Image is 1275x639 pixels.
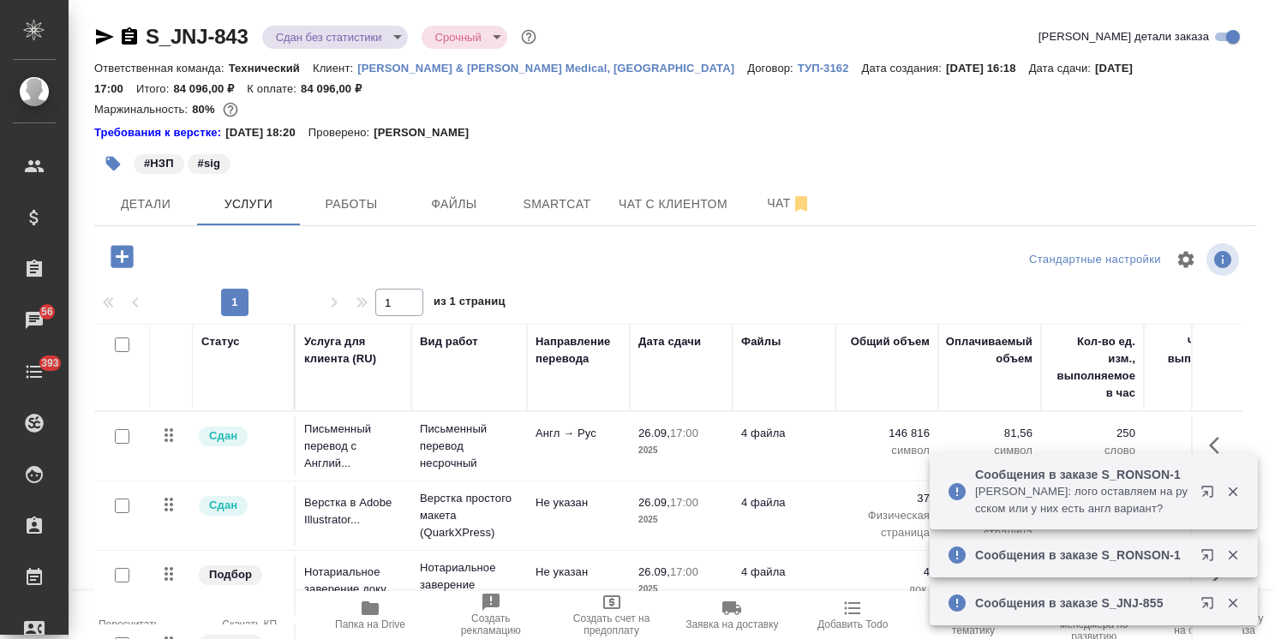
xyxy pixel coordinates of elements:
span: Smartcat [516,194,598,215]
p: #sig [198,155,221,172]
p: 4 файла [741,494,827,511]
span: Чат [748,193,830,214]
span: Настроить таблицу [1165,239,1206,280]
button: Открыть в новой вкладке [1190,538,1231,579]
p: [PERSON_NAME] & [PERSON_NAME] Medical, [GEOGRAPHIC_DATA] [357,62,747,75]
span: Добавить Todo [817,618,888,630]
p: Письменный перевод несрочный [420,421,518,472]
p: Проверено: [308,124,374,141]
span: Чат с клиентом [619,194,727,215]
p: Сообщения в заказе S_RONSON-1 [975,546,1189,564]
button: Открыть в новой вкладке [1190,475,1231,516]
p: К оплате: [247,82,301,95]
p: Англ → Рус [536,425,621,442]
span: [PERSON_NAME] детали заказа [1039,28,1209,45]
p: Маржинальность: [94,103,192,116]
button: Закрыть [1215,484,1250,499]
p: ТУП-3162 [798,62,862,75]
p: 2025 [638,442,724,459]
span: Создать счет на предоплату [561,612,661,636]
p: 2025 [638,511,724,529]
button: Открыть в новой вкладке [1190,586,1231,627]
p: Клиент: [313,62,357,75]
span: из 1 страниц [434,291,506,316]
button: Закрыть [1215,595,1250,611]
p: Итого: [136,82,173,95]
div: Кол-во ед. изм., выполняемое в час [1050,333,1135,402]
span: Определить тематику [924,612,1024,636]
p: 4 файла [741,564,827,581]
p: Договор: [747,62,798,75]
p: 37 [844,490,930,507]
p: 84 096,00 ₽ [301,82,374,95]
div: Статус [201,333,240,350]
p: Дата создания: [862,62,946,75]
div: Общий объем [851,333,930,350]
p: 250 [1050,425,1135,442]
span: Детали [105,194,187,215]
span: Пересчитать [99,618,159,630]
span: Посмотреть информацию [1206,243,1242,276]
button: Скачать КП [189,591,310,639]
p: слово [1050,442,1135,459]
p: [PERSON_NAME]: лого оставляем на русском или у них есть англ вариант? [975,483,1189,517]
p: Верстка в Adobe Illustrator... [304,494,403,529]
p: Не указан [536,494,621,511]
p: символ [844,442,930,459]
p: Физическая страница [844,507,930,541]
button: Заявка на доставку [672,591,793,639]
div: Сдан без статистики [422,26,507,49]
button: Доп статусы указывают на важность/срочность заказа [518,26,540,48]
button: 13824.82 RUB; [219,99,242,121]
p: Сдан [209,497,237,514]
p: [DATE] 16:18 [946,62,1029,75]
button: Закрыть [1215,547,1250,563]
a: 393 [4,350,64,393]
div: Часов на выполнение [1152,333,1238,367]
p: Письменный перевод с Англий... [304,421,403,472]
p: 2025 [638,581,724,598]
p: Верстка простого макета (QuarkXPress) [420,490,518,541]
span: Скачать КП [222,618,277,630]
button: Сдан без статистики [271,30,387,45]
a: 56 [4,299,64,342]
p: 80% [192,103,218,116]
button: Определить тематику [913,591,1034,639]
span: Услуги [207,194,290,215]
div: Вид работ [420,333,478,350]
p: символ [947,442,1033,459]
a: S_JNJ-843 [146,25,248,48]
p: 4 файла [741,425,827,442]
p: Не указан [536,564,621,581]
div: Услуга для клиента (RU) [304,333,403,367]
p: 17:00 [670,565,698,578]
p: 4 [844,564,930,581]
span: 393 [31,355,69,372]
p: док. [844,581,930,598]
button: Пересчитать [69,591,189,639]
a: ТУП-3162 [798,60,862,75]
a: [PERSON_NAME] & [PERSON_NAME] Medical, [GEOGRAPHIC_DATA] [357,60,747,75]
button: Срочный [430,30,487,45]
button: Создать счет на предоплату [551,591,672,639]
span: 56 [31,303,63,320]
p: 84 096,00 ₽ [173,82,247,95]
button: Скопировать ссылку [119,27,140,47]
div: Направление перевода [536,333,621,367]
p: #НЗП [144,155,174,172]
p: Сообщения в заказе S_RONSON-1 [975,466,1189,483]
p: Технический [229,62,313,75]
button: Добавить тэг [94,145,132,182]
div: Файлы [741,333,781,350]
td: 81.56 [1144,416,1247,476]
span: sig [186,155,233,170]
div: Сдан без статистики [262,26,408,49]
p: Нотариальное заверение доку... [304,564,403,598]
p: Подбор [209,566,252,583]
p: 17:00 [670,427,698,439]
div: Оплачиваемый объем [946,333,1033,367]
p: 26.09, [638,427,670,439]
span: НЗП [132,155,186,170]
button: Добавить услугу [99,239,146,274]
span: Файлы [413,194,495,215]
